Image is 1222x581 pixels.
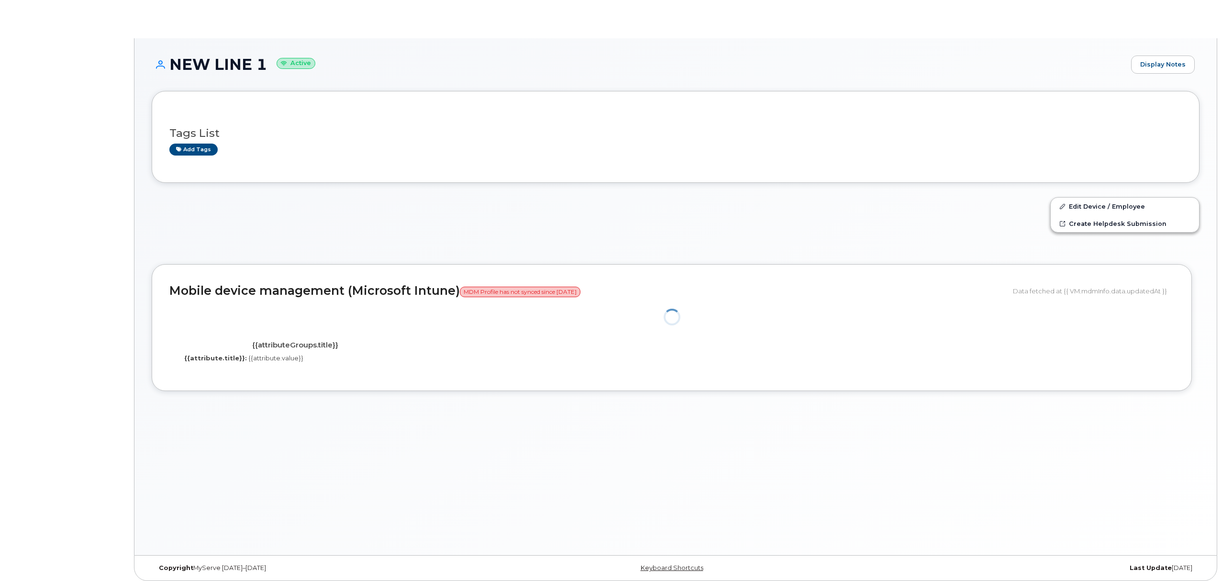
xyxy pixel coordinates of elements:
a: Display Notes [1131,56,1195,74]
div: [DATE] [850,564,1200,572]
span: {{attribute.value}} [248,354,303,362]
a: Edit Device / Employee [1051,198,1199,215]
h4: {{attributeGroups.title}} [177,341,413,349]
small: Active [277,58,315,69]
strong: Copyright [159,564,193,571]
a: Create Helpdesk Submission [1051,215,1199,232]
h1: NEW LINE 1 [152,56,1126,73]
a: Keyboard Shortcuts [641,564,703,571]
label: {{attribute.title}}: [184,354,247,363]
strong: Last Update [1130,564,1172,571]
span: MDM Profile has not synced since [DATE] [460,287,580,297]
h3: Tags List [169,127,1182,139]
h2: Mobile device management (Microsoft Intune) [169,284,1006,298]
div: MyServe [DATE]–[DATE] [152,564,501,572]
div: Data fetched at {{ VM.mdmInfo.data.updatedAt }} [1013,282,1174,300]
a: Add tags [169,144,218,156]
